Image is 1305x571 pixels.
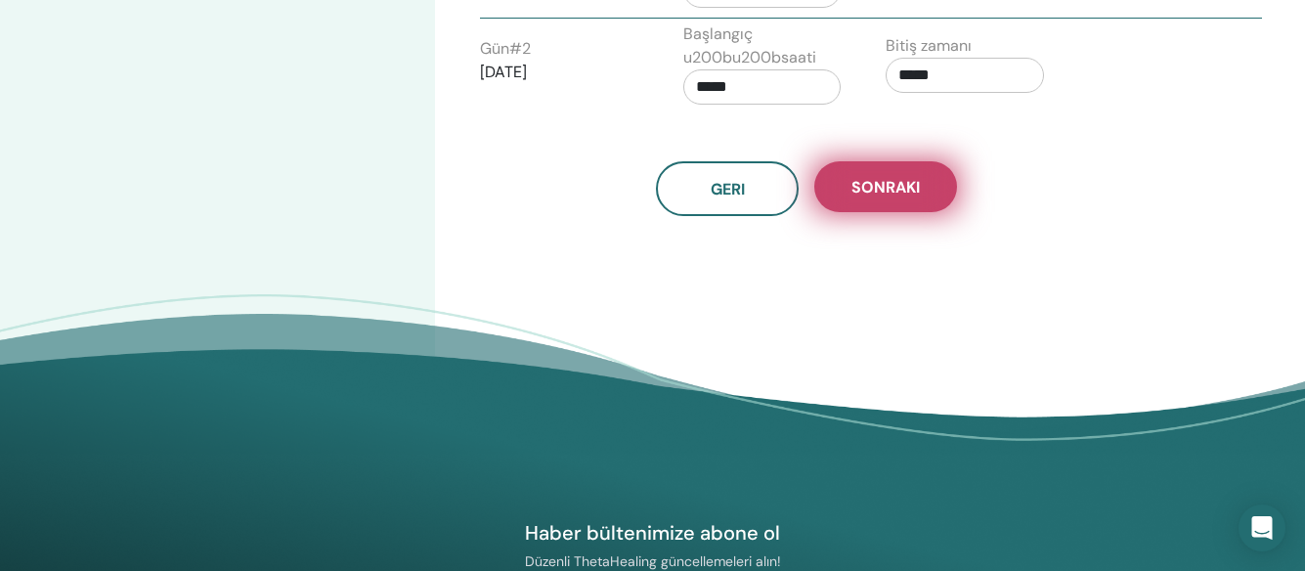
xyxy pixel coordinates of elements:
[1239,505,1285,551] div: Open Intercom Messenger
[851,177,920,198] span: Sonraki
[886,34,972,58] label: Bitiş zamanı
[683,22,842,69] label: Başlangıç u200bu200bsaati
[427,520,879,546] h4: Haber bültenimize abone ol
[480,37,531,61] label: Gün # 2
[814,161,957,212] button: Sonraki
[711,179,745,199] span: Geri
[656,161,799,216] button: Geri
[480,61,638,84] p: [DATE]
[427,552,879,570] p: Düzenli ThetaHealing güncellemeleri alın!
